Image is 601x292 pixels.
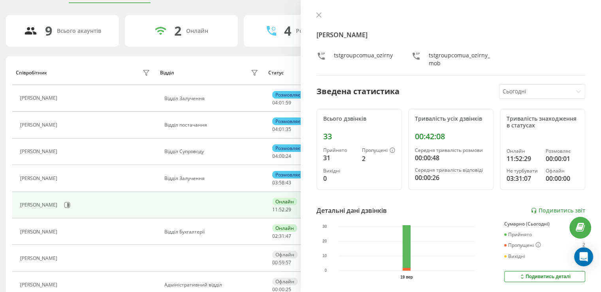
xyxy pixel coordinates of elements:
[323,116,395,122] div: Всього дзвінків
[322,239,327,243] text: 20
[272,91,303,99] div: Розмовляє
[20,282,59,288] div: [PERSON_NAME]
[582,242,585,248] div: 2
[286,179,291,186] span: 43
[20,149,59,154] div: [PERSON_NAME]
[279,126,284,133] span: 01
[286,99,291,106] span: 59
[272,100,291,106] div: : :
[574,247,593,266] div: Open Intercom Messenger
[322,224,327,229] text: 30
[164,282,260,288] div: Адміністративний відділ
[284,23,291,38] div: 4
[20,95,59,101] div: [PERSON_NAME]
[57,28,101,34] div: Всього акаунтів
[323,153,356,163] div: 31
[272,233,291,239] div: : :
[272,99,278,106] span: 04
[272,278,298,285] div: Офлайн
[160,70,174,76] div: Відділ
[272,171,303,178] div: Розмовляє
[272,207,291,212] div: : :
[323,168,356,174] div: Вихідні
[174,23,181,38] div: 2
[317,85,399,97] div: Зведена статистика
[286,126,291,133] span: 35
[186,28,208,34] div: Онлайн
[504,232,532,237] div: Прийнято
[507,174,539,183] div: 03:31:07
[504,271,585,282] button: Подивитись деталі
[272,206,278,213] span: 11
[286,153,291,159] span: 24
[324,269,327,273] text: 0
[286,206,291,213] span: 29
[362,148,395,154] div: Пропущені
[164,122,260,128] div: Відділ постачання
[531,207,585,214] a: Подивитись звіт
[279,259,284,266] span: 59
[415,167,487,173] div: Середня тривалість відповіді
[546,148,578,154] div: Розмовляє
[272,179,278,186] span: 03
[546,174,578,183] div: 00:00:00
[504,221,585,227] div: Сумарно (Сьогодні)
[272,260,291,265] div: : :
[334,51,393,67] div: tstgroupcomua_ozirny
[415,153,487,163] div: 00:00:48
[507,148,539,154] div: Онлайн
[317,206,387,215] div: Детальні дані дзвінків
[272,154,291,159] div: : :
[164,229,260,235] div: Відділ Бухгалтерії
[322,254,327,258] text: 10
[272,180,291,186] div: : :
[164,96,260,101] div: Відділ Залучення
[429,51,490,67] div: tstgroupcomua_ozirny_mob
[415,116,487,122] div: Тривалість усіх дзвінків
[415,173,487,182] div: 00:00:26
[272,144,303,152] div: Розмовляє
[20,122,59,128] div: [PERSON_NAME]
[279,153,284,159] span: 00
[272,127,291,132] div: : :
[268,70,284,76] div: Статус
[279,99,284,106] span: 01
[415,132,487,141] div: 00:42:08
[272,153,278,159] span: 04
[504,242,541,248] div: Пропущені
[279,206,284,213] span: 52
[546,168,578,174] div: Офлайн
[507,168,539,174] div: Не турбувати
[362,154,395,163] div: 2
[279,179,284,186] span: 58
[286,233,291,239] span: 47
[272,259,278,266] span: 00
[272,118,303,125] div: Розмовляє
[504,254,525,259] div: Вихідні
[272,233,278,239] span: 02
[272,224,297,232] div: Онлайн
[272,198,297,205] div: Онлайн
[20,256,59,261] div: [PERSON_NAME]
[20,229,59,235] div: [PERSON_NAME]
[323,174,356,183] div: 0
[286,259,291,266] span: 57
[415,148,487,153] div: Середня тривалість розмови
[317,30,586,40] h4: [PERSON_NAME]
[323,148,356,153] div: Прийнято
[296,28,334,34] div: Розмовляють
[16,70,47,76] div: Співробітник
[279,233,284,239] span: 31
[45,23,52,38] div: 9
[400,275,413,279] text: 19 вер
[507,116,578,129] div: Тривалість знаходження в статусах
[20,202,59,208] div: [PERSON_NAME]
[507,154,539,163] div: 11:52:29
[323,132,395,141] div: 33
[20,176,59,181] div: [PERSON_NAME]
[164,176,260,181] div: Відділ Залучення
[164,149,260,154] div: Відділ Супроводу
[546,154,578,163] div: 00:00:01
[272,251,298,258] div: Офлайн
[272,126,278,133] span: 04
